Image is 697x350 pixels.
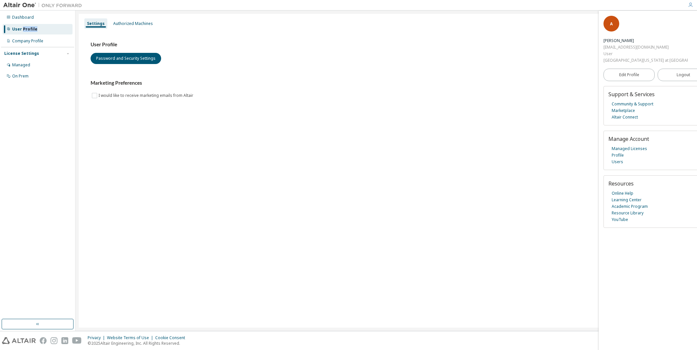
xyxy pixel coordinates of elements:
[91,41,682,48] h3: User Profile
[612,145,647,152] a: Managed Licenses
[155,335,189,340] div: Cookie Consent
[12,38,43,44] div: Company Profile
[608,180,634,187] span: Resources
[677,72,690,78] span: Logout
[12,62,30,68] div: Managed
[610,21,613,27] span: A
[612,101,653,107] a: Community & Support
[603,57,688,64] div: [GEOGRAPHIC_DATA][US_STATE] at [GEOGRAPHIC_DATA]
[61,337,68,344] img: linkedin.svg
[72,337,82,344] img: youtube.svg
[612,210,644,216] a: Resource Library
[608,91,655,98] span: Support & Services
[603,51,688,57] div: User
[608,135,649,142] span: Manage Account
[91,53,161,64] button: Password and Security Settings
[12,15,34,20] div: Dashboard
[612,159,623,165] a: Users
[51,337,57,344] img: instagram.svg
[87,21,105,26] div: Settings
[4,51,39,56] div: License Settings
[603,44,688,51] div: [EMAIL_ADDRESS][DOMAIN_NAME]
[12,74,29,79] div: On Prem
[113,21,153,26] div: Authorized Machines
[40,337,47,344] img: facebook.svg
[88,335,107,340] div: Privacy
[612,197,642,203] a: Learning Center
[88,340,189,346] p: © 2025 Altair Engineering, Inc. All Rights Reserved.
[619,72,639,77] span: Edit Profile
[98,92,195,99] label: I would like to receive marketing emails from Altair
[612,107,635,114] a: Marketplace
[612,203,648,210] a: Academic Program
[2,337,36,344] img: altair_logo.svg
[107,335,155,340] div: Website Terms of Use
[612,152,624,159] a: Profile
[612,114,638,120] a: Altair Connect
[603,37,688,44] div: Aleah Cohill
[3,2,85,9] img: Altair One
[612,216,628,223] a: YouTube
[612,190,633,197] a: Online Help
[603,69,655,81] a: Edit Profile
[91,80,682,86] h3: Marketing Preferences
[12,27,37,32] div: User Profile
